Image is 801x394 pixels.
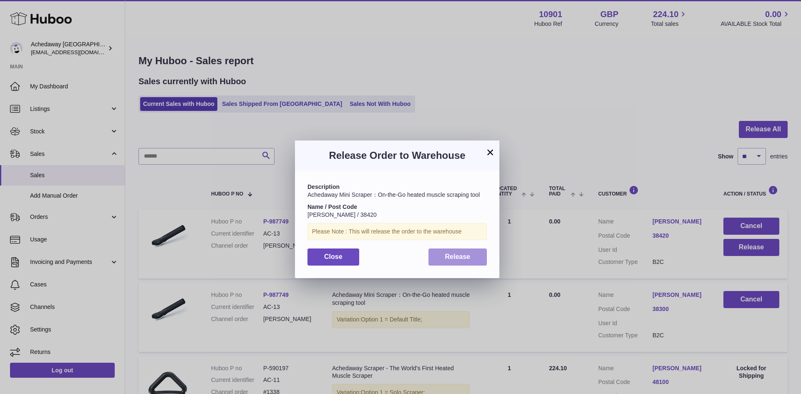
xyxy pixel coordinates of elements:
strong: Name / Post Code [307,203,357,210]
button: × [485,147,495,157]
span: Achedaway Mini Scraper：On-the-Go heated muscle scraping tool [307,191,480,198]
button: Release [428,248,487,266]
span: [PERSON_NAME] / 38420 [307,211,377,218]
span: Close [324,253,343,260]
button: Close [307,248,359,266]
h3: Release Order to Warehouse [307,149,487,162]
div: Please Note : This will release the order to the warehouse [307,223,487,240]
strong: Description [307,183,340,190]
span: Release [445,253,471,260]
